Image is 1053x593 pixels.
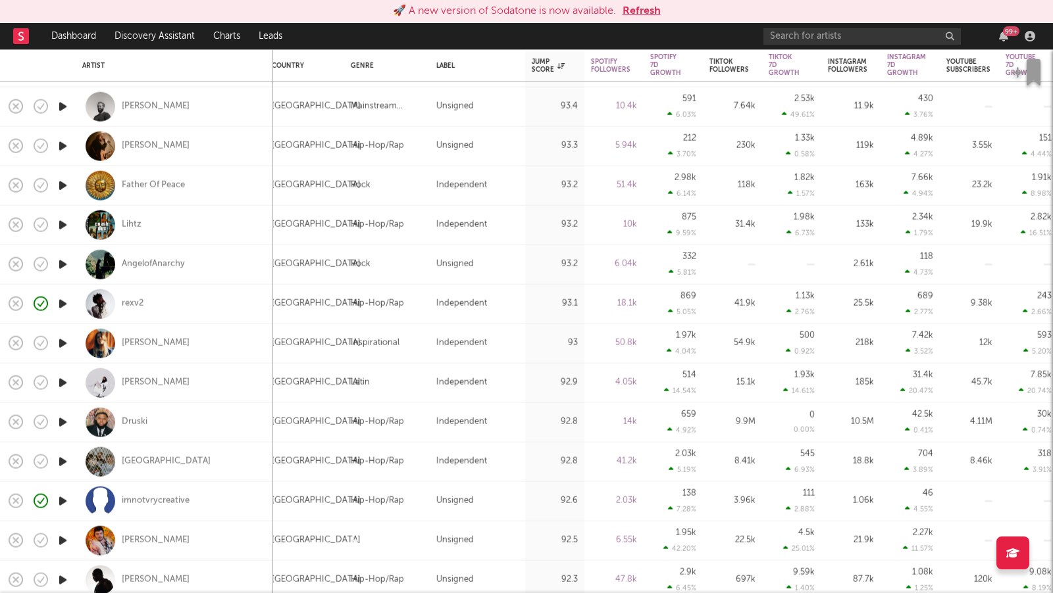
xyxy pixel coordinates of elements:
div: 9.08k [1029,568,1052,577]
div: 2.03k [591,493,637,509]
div: Tiktok 7D Growth [769,53,800,77]
div: 185k [828,375,874,391]
div: 212 [683,134,696,143]
div: 0.41 % [905,426,933,435]
div: Independent [436,217,487,233]
div: 111 [803,489,815,498]
div: Label [436,62,512,70]
div: 4.11M [946,414,992,430]
div: [PERSON_NAME] [122,377,190,389]
div: [GEOGRAPHIC_DATA] [272,454,361,469]
div: 15.1k [709,375,756,391]
div: Lihtz [122,219,141,231]
div: 5.20 % [1023,347,1052,356]
div: Unsigned [436,256,474,272]
div: 1.98k [794,213,815,222]
a: AngelofAnarchy [122,258,185,270]
div: 46 [923,489,933,498]
div: [GEOGRAPHIC_DATA] [272,375,361,391]
div: 120k [946,572,992,588]
div: 8.19 % [1023,584,1052,592]
div: 243 [1037,292,1052,300]
div: Hip-Hop/Rap [351,138,404,154]
div: Jump Score [532,58,565,74]
div: 41.2k [591,454,637,469]
div: 41.9k [709,296,756,312]
div: 7.28 % [668,505,696,513]
div: 9.59 % [667,229,696,237]
div: 8.41k [709,454,756,469]
div: 50.8k [591,335,637,351]
div: 4.73 % [905,268,933,277]
div: 5.81 % [669,268,696,277]
div: 4.04 % [667,347,696,356]
div: Unsigned [436,493,474,509]
div: 11.57 % [903,544,933,553]
div: 14.54 % [664,387,696,395]
div: 42.5k [912,410,933,419]
div: Country [272,62,331,70]
div: Rock [351,256,371,272]
div: 92.8 [532,454,578,469]
div: 20.74 % [1019,387,1052,395]
div: 5.19 % [669,465,696,474]
div: 118 [920,252,933,261]
div: 99 + [1003,26,1019,36]
div: 6.14 % [668,189,696,198]
div: Instagram Followers [828,58,867,74]
div: 92.3 [532,572,578,588]
div: 10k [591,217,637,233]
div: 92.8 [532,414,578,430]
a: rexv2 [122,298,143,310]
div: 18.8k [828,454,874,469]
div: 45.7k [946,375,992,391]
div: Hip-Hop/Rap [351,572,404,588]
div: Hip-Hop/Rap [351,296,404,312]
div: [GEOGRAPHIC_DATA] [122,456,211,467]
div: 2.03k [675,450,696,458]
div: 138 [682,489,696,498]
div: Inspirational [351,335,399,351]
div: 659 [681,410,696,419]
div: 23.2k [946,178,992,193]
div: 6.04k [591,256,637,272]
a: Father Of Peace [122,179,185,191]
div: 514 [682,371,696,379]
div: 93.4 [532,99,578,114]
div: 118k [709,178,756,193]
div: 1.33k [795,134,815,143]
div: 6.45 % [667,584,696,592]
div: 30k [1037,410,1052,419]
div: 🚀 A new version of Sodatone is now available. [393,3,616,19]
div: 25.5k [828,296,874,312]
div: [PERSON_NAME] [122,140,190,152]
a: [PERSON_NAME] [122,534,190,546]
div: 21.9k [828,533,874,548]
div: 1.13k [796,292,815,300]
div: 3.55k [946,138,992,154]
a: [PERSON_NAME] [122,574,190,586]
div: 4.94 % [904,189,933,198]
div: 1.40 % [786,584,815,592]
div: 2.88 % [786,505,815,513]
div: 4.27 % [905,150,933,158]
div: 20.47 % [900,387,933,395]
div: 1.91k [1032,174,1052,182]
div: 2.76 % [786,308,815,316]
div: 119k [828,138,874,154]
a: Druski [122,416,147,428]
div: 697k [709,572,756,588]
div: Unsigned [436,138,474,154]
div: 6.55k [591,533,637,548]
div: 1.93k [794,371,815,379]
div: Unsigned [436,572,474,588]
div: 6.93 % [786,465,815,474]
div: 93.3 [532,138,578,154]
div: Unsigned [436,99,474,114]
div: YouTube Subscribers [946,58,990,74]
div: 1.97k [676,331,696,340]
div: Instagram 7D Growth [887,53,926,77]
div: 1.08k [912,568,933,577]
div: 3.76 % [905,110,933,119]
div: Hip-Hop/Rap [351,414,404,430]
